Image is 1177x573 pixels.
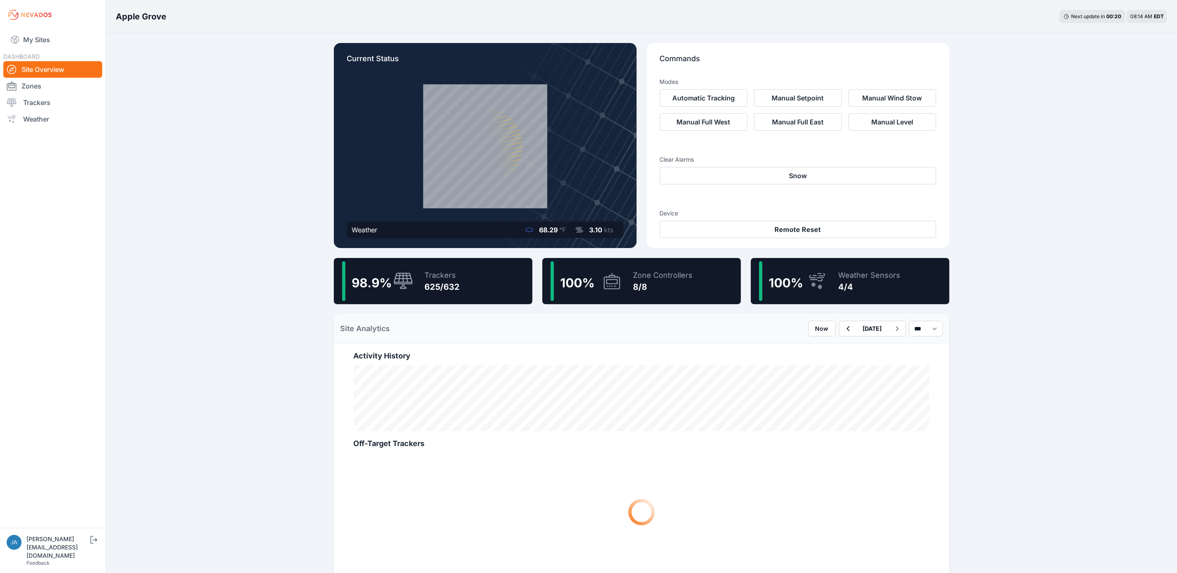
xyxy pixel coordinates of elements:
[660,78,678,86] h3: Modes
[660,113,748,131] button: Manual Full West
[660,155,936,164] h3: Clear Alarms
[3,30,102,50] a: My Sites
[26,560,50,566] a: Feedback
[1154,13,1164,19] span: EDT
[849,89,936,107] button: Manual Wind Stow
[633,270,693,281] div: Zone Controllers
[590,226,603,234] span: 3.10
[660,221,936,238] button: Remote Reset
[839,270,901,281] div: Weather Sensors
[1071,13,1105,19] span: Next update in
[849,113,936,131] button: Manual Level
[7,8,53,21] img: Nevados
[425,281,460,293] div: 625/632
[1106,13,1121,20] div: 00 : 20
[769,275,803,290] span: 100 %
[347,53,623,71] p: Current Status
[3,53,40,60] span: DASHBOARD
[425,270,460,281] div: Trackers
[660,209,936,217] h3: Device
[7,535,22,550] img: jakub.przychodzien@energix-group.com
[116,6,166,27] nav: Breadcrumb
[751,258,949,304] a: 100%Weather Sensors4/4
[116,11,166,22] h3: Apple Grove
[856,321,889,336] button: [DATE]
[3,78,102,94] a: Zones
[660,89,748,107] button: Automatic Tracking
[660,53,936,71] p: Commands
[352,275,392,290] span: 98.9 %
[633,281,693,293] div: 8/8
[340,323,390,334] h2: Site Analytics
[808,321,836,337] button: Now
[1130,13,1152,19] span: 08:14 AM
[754,89,842,107] button: Manual Setpoint
[561,275,595,290] span: 100 %
[660,167,936,184] button: Snow
[354,350,930,362] h2: Activity History
[354,438,930,449] h2: Off-Target Trackers
[26,535,89,560] div: [PERSON_NAME][EMAIL_ADDRESS][DOMAIN_NAME]
[754,113,842,131] button: Manual Full East
[539,226,558,234] span: 68.29
[839,281,901,293] div: 4/4
[334,258,532,304] a: 98.9%Trackers625/632
[542,258,741,304] a: 100%Zone Controllers8/8
[3,111,102,127] a: Weather
[3,61,102,78] a: Site Overview
[560,226,566,234] span: °F
[604,226,614,234] span: kts
[3,94,102,111] a: Trackers
[352,225,378,235] div: Weather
